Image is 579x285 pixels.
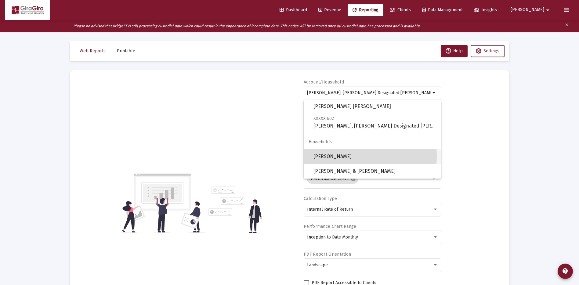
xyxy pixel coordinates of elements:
[275,4,312,16] a: Dashboard
[511,7,544,13] span: [PERSON_NAME]
[313,149,436,164] span: [PERSON_NAME]
[562,268,569,275] mat-icon: contact_support
[280,7,307,13] span: Dashboard
[446,48,463,54] span: Help
[313,164,436,179] span: [PERSON_NAME] & [PERSON_NAME]
[304,252,351,257] label: PDF Report Orientation
[9,4,45,16] img: Dashboard
[350,176,356,182] mat-icon: cancel
[503,4,559,16] button: [PERSON_NAME]
[73,24,421,28] i: Please be advised that BridgeFT is still processing custodial data which could result in the appe...
[469,4,502,16] a: Insights
[313,4,346,16] a: Revenue
[483,48,499,54] span: Settings
[348,4,383,16] a: Reporting
[307,207,353,212] span: Internal Rate of Return
[313,95,436,110] span: [PERSON_NAME] [PERSON_NAME]
[304,224,356,229] label: Performance Chart Range
[474,7,497,13] span: Insights
[390,7,411,13] span: Clients
[318,7,341,13] span: Revenue
[208,187,262,233] img: reporting-alt
[385,4,416,16] a: Clients
[441,45,468,57] button: Help
[313,116,334,121] span: XXXXX 602
[564,21,569,31] mat-icon: clear
[117,48,135,54] span: Printable
[307,173,431,185] mat-chip-list: Selection
[471,45,505,57] button: Settings
[431,175,438,183] mat-icon: arrow_drop_down
[112,45,140,57] button: Printable
[431,89,438,97] mat-icon: arrow_drop_down
[80,48,106,54] span: Web Reports
[422,7,463,13] span: Data Management
[75,45,110,57] button: Web Reports
[313,115,436,130] span: [PERSON_NAME], [PERSON_NAME] Designated [PERSON_NAME]
[121,173,205,233] img: reporting
[353,7,378,13] span: Reporting
[417,4,468,16] a: Data Management
[307,91,431,95] input: Search or select an account or household
[307,174,358,184] mat-chip: Performance Chart
[544,4,552,16] mat-icon: arrow_drop_down
[304,80,344,85] label: Account/Household
[307,235,358,240] span: Inception to Date Monthly
[304,135,441,149] span: Households
[307,262,328,268] span: Landscape
[304,196,337,201] label: Calculation Type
